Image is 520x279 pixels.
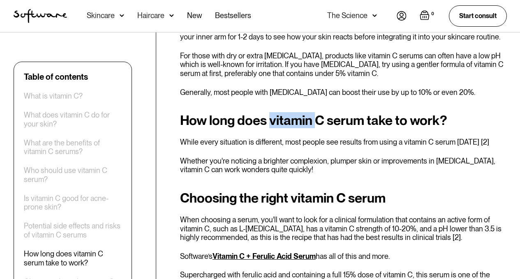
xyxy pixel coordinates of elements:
[120,12,124,20] img: arrow down
[180,24,507,42] p: To make sure this isn't an issue for you, [MEDICAL_DATA] the product by applying a small dollop t...
[180,252,507,261] p: Software’s has all of this and more.
[213,252,316,261] a: Vitamin C + Ferulic Acid Serum
[24,92,83,101] a: What is vitamin C?
[24,221,122,239] a: Potential side effects and risks of vitamin C serums
[180,88,507,97] p: Generally, most people with [MEDICAL_DATA] can boost their use by up to 10% or even 20%.
[24,138,122,156] a: What are the benefits of vitamin C serums?
[169,12,174,20] img: arrow down
[14,9,67,23] img: Software Logo
[420,10,436,22] a: Open empty cart
[14,9,67,23] a: home
[180,191,507,205] h2: Choosing the right vitamin C serum
[449,5,507,26] a: Start consult
[180,215,507,242] p: When choosing a serum, you'll want to look for a clinical formulation that contains an active for...
[87,12,115,20] div: Skincare
[24,72,88,82] div: Table of contents
[24,111,122,128] a: What does vitamin C do for your skin?
[180,138,507,147] p: While every situation is different, most people see results from using a vitamin C serum [DATE] [2]
[24,194,122,212] a: Is vitamin C good for acne-prone skin?
[180,51,507,78] p: For those with dry or extra [MEDICAL_DATA], products like vitamin C serums can often have a low p...
[24,249,122,267] a: How long does vitamin C serum take to work?
[327,12,367,20] div: The Science
[372,12,377,20] img: arrow down
[137,12,164,20] div: Haircare
[430,10,436,18] div: 0
[24,166,122,184] a: Who should use vitamin C serum?
[180,112,447,128] strong: How long does vitamin C serum take to work?
[180,157,507,174] p: Whether you're noticing a brighter complexion, plumper skin or improvements in [MEDICAL_DATA], vi...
